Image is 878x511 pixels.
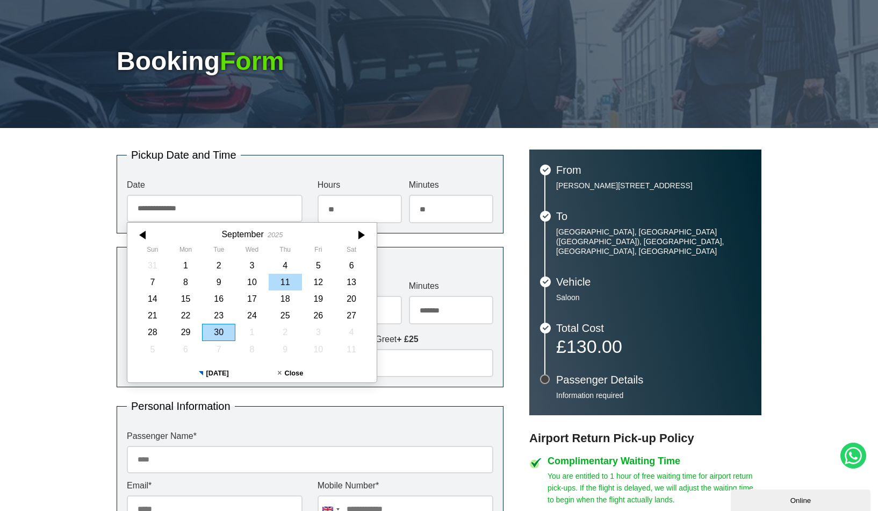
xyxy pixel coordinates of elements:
[397,335,418,344] strong: + £25
[556,165,751,175] h3: From
[731,487,873,511] iframe: chat widget
[556,211,751,222] h3: To
[318,335,493,344] label: Return Meet & Greet
[556,374,751,385] h3: Passenger Details
[556,339,751,354] p: £
[556,276,751,287] h3: Vehicle
[556,323,751,333] h3: Total Cost
[548,456,761,466] h4: Complimentary Waiting Time
[318,481,493,490] label: Mobile Number
[409,282,493,290] label: Minutes
[529,431,761,445] h3: Airport Return Pick-up Policy
[548,470,761,506] p: You are entitled to 1 hour of free waiting time for airport return pick-ups. If the flight is del...
[556,391,751,400] p: Information required
[117,48,761,74] h1: Booking
[127,432,493,441] label: Passenger Name
[127,401,235,411] legend: Personal Information
[127,481,303,490] label: Email
[556,227,751,256] p: [GEOGRAPHIC_DATA], [GEOGRAPHIC_DATA] ([GEOGRAPHIC_DATA]), [GEOGRAPHIC_DATA], [GEOGRAPHIC_DATA], [...
[220,47,284,75] span: Form
[127,150,241,160] legend: Pickup Date and Time
[409,181,493,189] label: Minutes
[556,293,751,302] p: Saloon
[127,181,303,189] label: Date
[566,336,622,357] span: 130.00
[556,181,751,190] p: [PERSON_NAME][STREET_ADDRESS]
[318,181,402,189] label: Hours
